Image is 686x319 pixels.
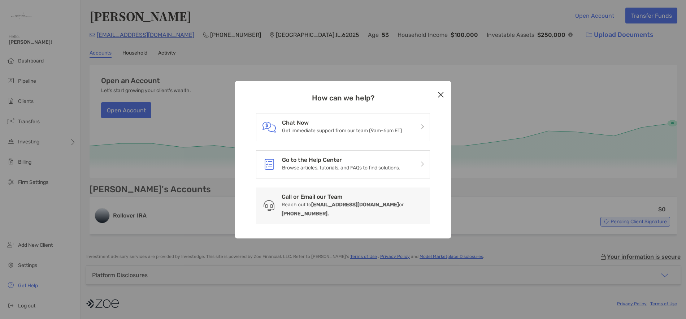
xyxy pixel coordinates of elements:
b: [PHONE_NUMBER]. [282,211,329,217]
button: Close modal [435,90,446,100]
p: Get immediate support from our team (9am-6pm ET) [282,126,402,135]
p: Reach out to or [282,200,424,218]
div: modal [235,81,451,238]
h3: Call or Email our Team [282,193,424,200]
a: Go to the Help CenterBrowse articles, tutorials, and FAQs to find solutions. [282,156,400,172]
h3: Go to the Help Center [282,156,400,163]
h3: How can we help? [256,94,430,102]
p: Browse articles, tutorials, and FAQs to find solutions. [282,163,400,172]
h3: Chat Now [282,119,402,126]
b: [EMAIL_ADDRESS][DOMAIN_NAME] [311,202,399,208]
